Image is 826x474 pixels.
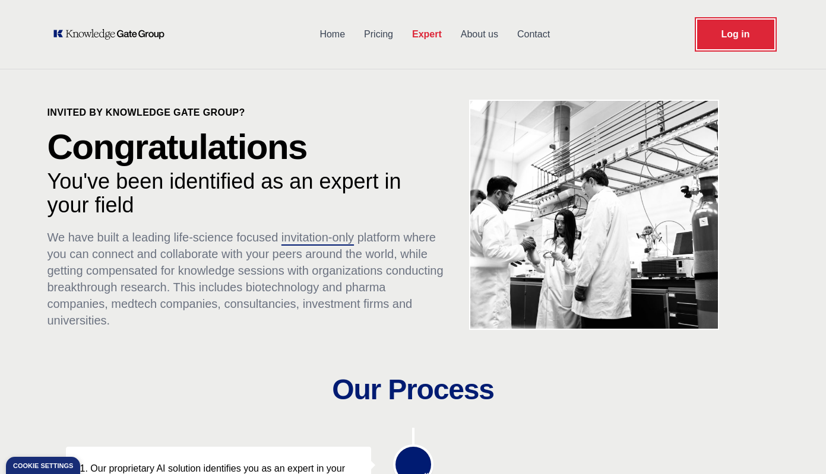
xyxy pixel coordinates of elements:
a: Expert [403,19,451,50]
p: Invited by Knowledge Gate Group? [48,106,447,120]
a: Contact [508,19,559,50]
a: About us [451,19,508,50]
a: Request Demo [697,20,774,49]
a: Home [310,19,355,50]
img: KOL management, KEE, Therapy area experts [470,101,718,329]
span: invitation-only [281,231,354,244]
p: You've been identified as an expert in your field [48,170,447,217]
a: KOL Knowledge Platform: Talk to Key External Experts (KEE) [52,28,173,40]
p: Congratulations [48,129,447,165]
a: Pricing [355,19,403,50]
div: Widget de chat [767,417,826,474]
iframe: Chat Widget [767,417,826,474]
p: We have built a leading life-science focused platform where you can connect and collaborate with ... [48,229,447,329]
div: Cookie settings [13,463,73,469]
